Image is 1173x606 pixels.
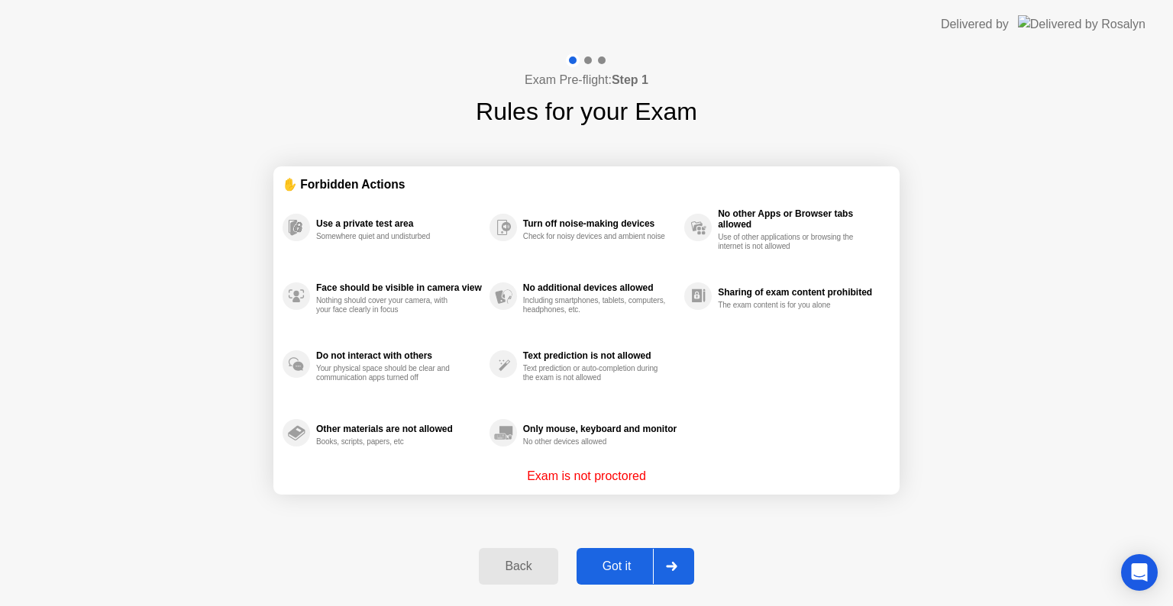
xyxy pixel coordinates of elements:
div: Turn off noise-making devices [523,218,677,229]
b: Step 1 [612,73,648,86]
div: Check for noisy devices and ambient noise [523,232,667,241]
div: Somewhere quiet and undisturbed [316,232,460,241]
div: Only mouse, keyboard and monitor [523,424,677,434]
div: ✋ Forbidden Actions [283,176,890,193]
button: Back [479,548,557,585]
button: Got it [577,548,694,585]
div: Do not interact with others [316,350,482,361]
div: Books, scripts, papers, etc [316,437,460,446]
div: Your physical space should be clear and communication apps turned off [316,364,460,382]
div: Use a private test area [316,218,482,229]
div: Other materials are not allowed [316,424,482,434]
div: Nothing should cover your camera, with your face clearly in focus [316,296,460,314]
div: No other devices allowed [523,437,667,446]
div: Including smartphones, tablets, computers, headphones, etc. [523,296,667,314]
div: The exam content is for you alone [718,301,862,310]
div: Open Intercom Messenger [1121,554,1158,591]
div: Sharing of exam content prohibited [718,287,883,298]
div: Text prediction is not allowed [523,350,677,361]
h4: Exam Pre-flight: [525,71,648,89]
div: No other Apps or Browser tabs allowed [718,208,883,230]
h1: Rules for your Exam [476,93,697,130]
div: Face should be visible in camera view [316,282,482,293]
div: Back [483,559,553,573]
p: Exam is not proctored [527,467,646,485]
div: No additional devices allowed [523,282,677,293]
img: Delivered by Rosalyn [1018,15,1146,33]
div: Use of other applications or browsing the internet is not allowed [718,233,862,251]
div: Delivered by [941,15,1009,34]
div: Text prediction or auto-completion during the exam is not allowed [523,364,667,382]
div: Got it [581,559,653,573]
